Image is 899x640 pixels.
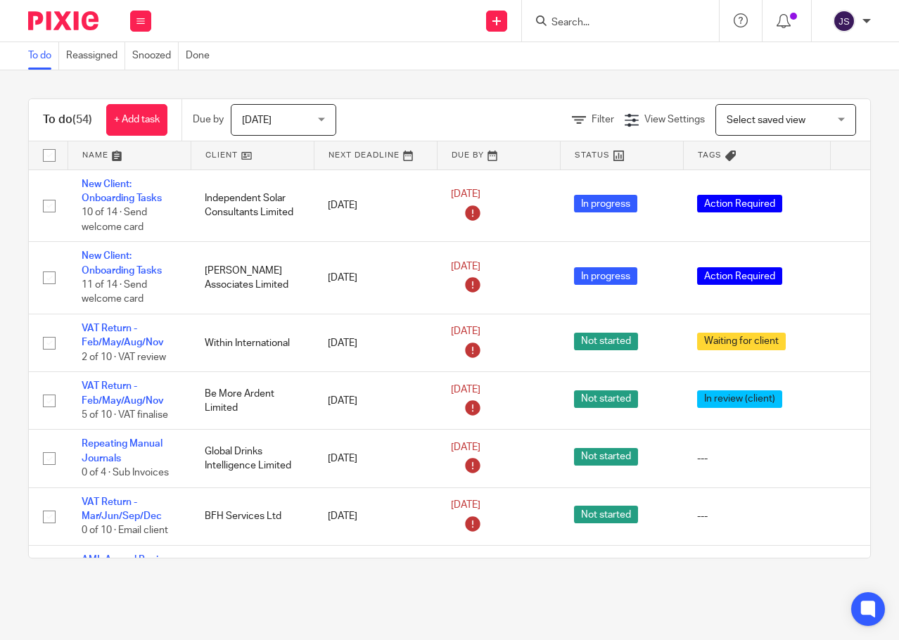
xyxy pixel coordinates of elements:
a: AML Annual Review for Clients [82,555,171,579]
span: [DATE] [451,500,480,510]
span: 2 of 10 · VAT review [82,352,166,362]
span: 11 of 14 · Send welcome card [82,280,147,305]
td: Global Drinks Intelligence Limited [191,430,314,487]
td: [DATE] [314,545,437,617]
td: [DATE] [314,487,437,545]
a: New Client: Onboarding Tasks [82,179,162,203]
span: [DATE] [451,442,480,452]
span: [DATE] [451,385,480,395]
a: New Client: Onboarding Tasks [82,251,162,275]
a: VAT Return - Feb/May/Aug/Nov [82,381,164,405]
span: Not started [574,506,638,523]
a: Reassigned [66,42,125,70]
td: Nexum Search Limited [191,545,314,617]
span: Action Required [697,267,782,285]
span: In progress [574,195,637,212]
td: [DATE] [314,314,437,372]
a: + Add task [106,104,167,136]
td: Be More Ardent Limited [191,372,314,430]
span: [DATE] [451,262,480,271]
div: --- [697,509,816,523]
div: --- [697,452,816,466]
span: Not started [574,333,638,350]
p: Due by [193,113,224,127]
td: [PERSON_NAME] Associates Limited [191,242,314,314]
td: BFH Services Ltd [191,487,314,545]
span: [DATE] [451,327,480,337]
a: Done [186,42,217,70]
span: Not started [574,390,638,408]
span: 0 of 10 · Email client [82,526,168,536]
a: Repeating Manual Journals [82,439,162,463]
a: To do [28,42,59,70]
span: Action Required [697,195,782,212]
a: Snoozed [132,42,179,70]
td: [DATE] [314,430,437,487]
td: Independent Solar Consultants Limited [191,169,314,242]
span: [DATE] [242,115,272,125]
span: In progress [574,267,637,285]
span: In review (client) [697,390,782,408]
span: 0 of 4 · Sub Invoices [82,468,169,478]
span: Select saved view [727,115,805,125]
img: svg%3E [833,10,855,32]
td: [DATE] [314,242,437,314]
td: [DATE] [314,169,437,242]
span: Waiting for client [697,333,786,350]
span: View Settings [644,115,705,124]
span: Filter [592,115,614,124]
span: 10 of 14 · Send welcome card [82,207,147,232]
input: Search [550,17,677,30]
span: (54) [72,114,92,125]
h1: To do [43,113,92,127]
a: VAT Return - Mar/Jun/Sep/Dec [82,497,162,521]
img: Pixie [28,11,98,30]
td: [DATE] [314,372,437,430]
a: VAT Return - Feb/May/Aug/Nov [82,324,164,347]
span: Tags [698,151,722,159]
span: [DATE] [451,189,480,199]
span: 5 of 10 · VAT finalise [82,410,168,420]
td: Within International [191,314,314,372]
span: Not started [574,448,638,466]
